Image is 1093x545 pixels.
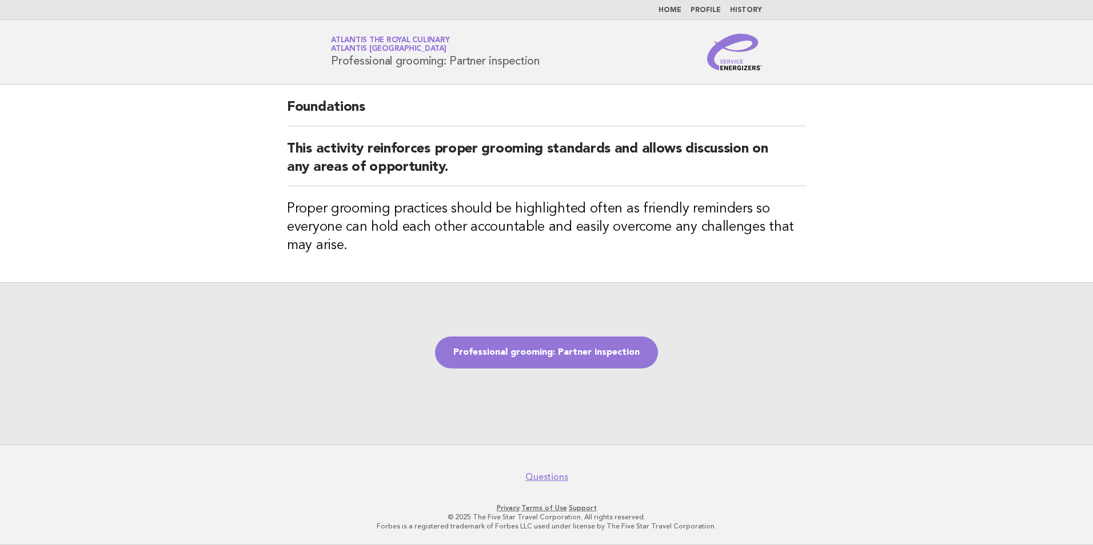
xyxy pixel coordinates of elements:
[331,46,446,53] span: Atlantis [GEOGRAPHIC_DATA]
[659,7,681,14] a: Home
[287,200,806,255] h3: Proper grooming practices should be highlighted often as friendly reminders so everyone can hold ...
[287,98,806,126] h2: Foundations
[497,504,520,512] a: Privacy
[569,504,597,512] a: Support
[691,7,721,14] a: Profile
[331,37,540,67] h1: Professional grooming: Partner inspection
[197,503,896,512] p: · ·
[707,34,762,70] img: Service Energizers
[197,522,896,531] p: Forbes is a registered trademark of Forbes LLC used under license by The Five Star Travel Corpora...
[525,471,568,483] a: Questions
[435,336,658,368] a: Professional grooming: Partner inspection
[521,504,567,512] a: Terms of Use
[287,140,806,186] h2: This activity reinforces proper grooming standards and allows discussion on any areas of opportun...
[730,7,762,14] a: History
[197,512,896,522] p: © 2025 The Five Star Travel Corporation. All rights reserved.
[331,37,449,53] a: Atlantis the Royal CulinaryAtlantis [GEOGRAPHIC_DATA]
